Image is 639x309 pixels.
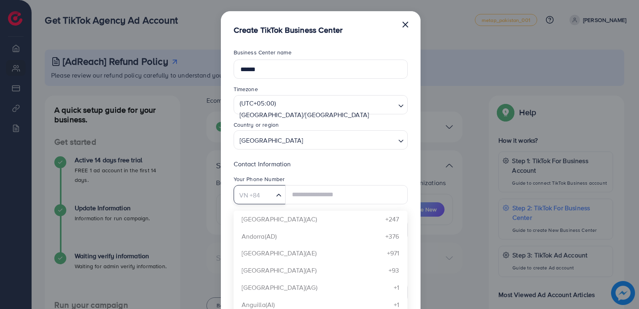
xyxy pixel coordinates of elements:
span: [GEOGRAPHIC_DATA](AG) [242,283,318,292]
div: Search for option [234,185,286,204]
span: +247 [385,215,399,224]
span: [GEOGRAPHIC_DATA] [238,133,305,148]
input: Search for option [237,122,395,135]
span: +1 [394,283,399,292]
span: [GEOGRAPHIC_DATA](AC) [242,215,317,224]
button: Close [401,16,409,32]
span: +376 [385,232,399,241]
label: Your Phone Number [234,175,285,183]
p: Contact Information [234,159,408,169]
label: Country or region [234,121,279,129]
span: +93 [389,266,399,275]
label: Your Secondary Industry [234,211,297,219]
span: Andorra(AD) [242,232,277,241]
input: Search for option [235,189,273,201]
span: +971 [387,249,399,258]
span: [GEOGRAPHIC_DATA](AF) [242,266,317,275]
label: Timezone [234,85,258,93]
h5: Create TikTok Business Center [234,24,343,36]
div: Search for option [234,130,408,150]
span: [GEOGRAPHIC_DATA](AE) [242,249,317,258]
legend: Business Center name [234,48,408,60]
input: Search for option [306,133,395,148]
span: (UTC+05:00) [GEOGRAPHIC_DATA]/[GEOGRAPHIC_DATA] [238,98,394,121]
div: Search for option [234,95,408,114]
